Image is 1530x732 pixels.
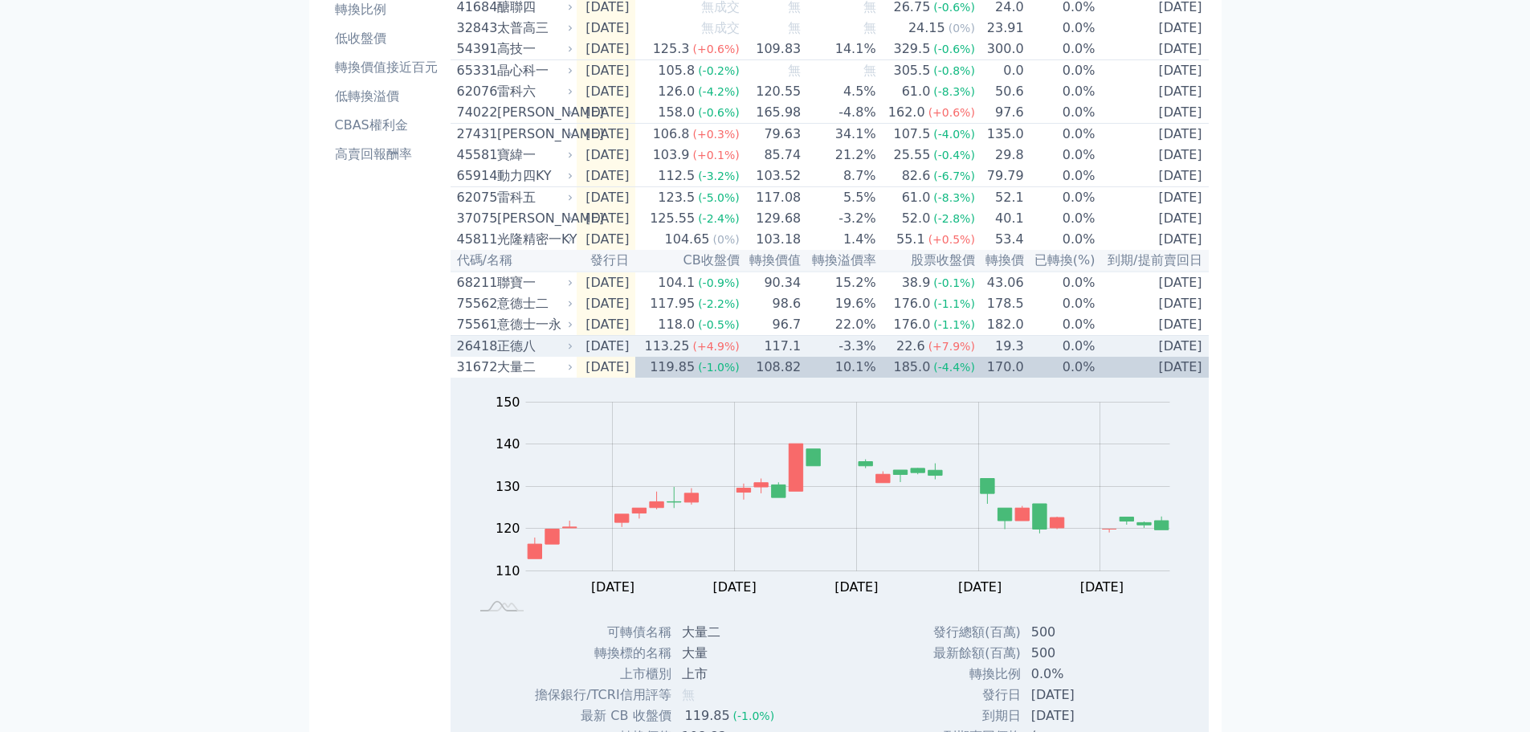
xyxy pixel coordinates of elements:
a: 轉換價值接近百元 [328,55,444,80]
td: [DATE] [577,124,636,145]
td: 21.2% [802,145,876,166]
td: 0.0% [1025,102,1096,124]
td: 103.18 [741,229,802,250]
div: 74022 [457,103,493,122]
tspan: [DATE] [591,579,634,595]
td: 108.82 [741,357,802,378]
tspan: 150 [496,395,520,410]
td: 上市櫃別 [516,664,671,685]
span: (+0.6%) [692,43,739,55]
td: 40.1 [976,208,1025,229]
div: 126.0 [655,82,698,101]
td: 發行日 [917,685,1022,705]
div: 45811 [457,230,493,249]
div: 37075 [457,209,493,228]
td: 0.0% [1025,39,1096,60]
div: 意德士二 [497,294,570,313]
span: (-0.6%) [698,106,740,119]
td: 0.0 [976,60,1025,82]
td: [DATE] [577,229,636,250]
td: 0.0% [1025,60,1096,82]
td: [DATE] [1096,81,1209,102]
span: (-4.2%) [698,85,740,98]
td: [DATE] [1096,166,1209,187]
td: [DATE] [577,60,636,82]
span: (-5.0%) [698,191,740,204]
th: 轉換價 [976,250,1025,272]
div: 65914 [457,166,493,186]
div: 太普高三 [497,18,570,38]
div: 26418 [457,337,493,356]
th: 代碼/名稱 [451,250,577,272]
li: CBAS權利金 [328,116,444,135]
td: 轉換標的名稱 [516,643,671,664]
div: 55.1 [893,230,928,249]
td: 0.0% [1025,166,1096,187]
span: (-0.8%) [933,64,975,77]
td: 上市 [672,664,788,685]
div: 27431 [457,125,493,144]
tspan: 120 [496,521,520,536]
td: 19.6% [802,293,876,314]
td: 170.0 [976,357,1025,378]
td: 22.0% [802,314,876,336]
span: (-6.7%) [933,170,975,182]
td: [DATE] [1096,229,1209,250]
td: [DATE] [1096,39,1209,60]
div: 24.15 [905,18,949,38]
td: 到期日 [917,705,1022,726]
td: 發行總額(百萬) [917,622,1022,643]
div: 113.25 [641,337,692,356]
span: (-3.2%) [698,170,740,182]
div: 75562 [457,294,493,313]
div: 31672 [457,358,493,377]
div: 125.55 [647,209,698,228]
div: 123.5 [655,188,698,207]
td: [DATE] [1096,102,1209,124]
th: 轉換價值 [741,250,802,272]
span: (-1.1%) [933,297,975,310]
td: 29.8 [976,145,1025,166]
div: 雷科五 [497,188,570,207]
div: 54391 [457,39,493,59]
td: -3.3% [802,336,876,358]
td: 103.52 [741,166,802,187]
td: [DATE] [1096,336,1209,358]
td: [DATE] [1096,272,1209,293]
div: 61.0 [899,82,934,101]
div: 高技一 [497,39,570,59]
td: 10.1% [802,357,876,378]
span: (-4.0%) [933,128,975,141]
td: 52.1 [976,187,1025,209]
th: 股票收盤價 [877,250,976,272]
span: (0%) [949,22,975,35]
td: 0.0% [1025,187,1096,209]
td: [DATE] [577,357,636,378]
td: 500 [1022,643,1143,664]
div: 119.85 [647,358,698,377]
td: 0.0% [1022,664,1143,685]
div: 52.0 [899,209,934,228]
td: [DATE] [1096,314,1209,336]
div: 62075 [457,188,493,207]
td: 0.0% [1025,272,1096,293]
td: 23.91 [976,18,1025,39]
tspan: [DATE] [713,579,757,595]
div: 聯寶一 [497,273,570,292]
tspan: [DATE] [958,579,1002,595]
div: 176.0 [891,315,934,334]
span: 無成交 [701,20,740,35]
td: 0.0% [1025,293,1096,314]
div: 雷科六 [497,82,570,101]
div: 晶心科一 [497,61,570,80]
td: [DATE] [577,39,636,60]
td: [DATE] [1096,208,1209,229]
tspan: [DATE] [834,579,878,595]
td: 1.4% [802,229,876,250]
div: 32843 [457,18,493,38]
div: 119.85 [682,706,733,726]
div: 61.0 [899,188,934,207]
li: 低收盤價 [328,29,444,48]
div: [PERSON_NAME] [497,125,570,144]
a: CBAS權利金 [328,112,444,138]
